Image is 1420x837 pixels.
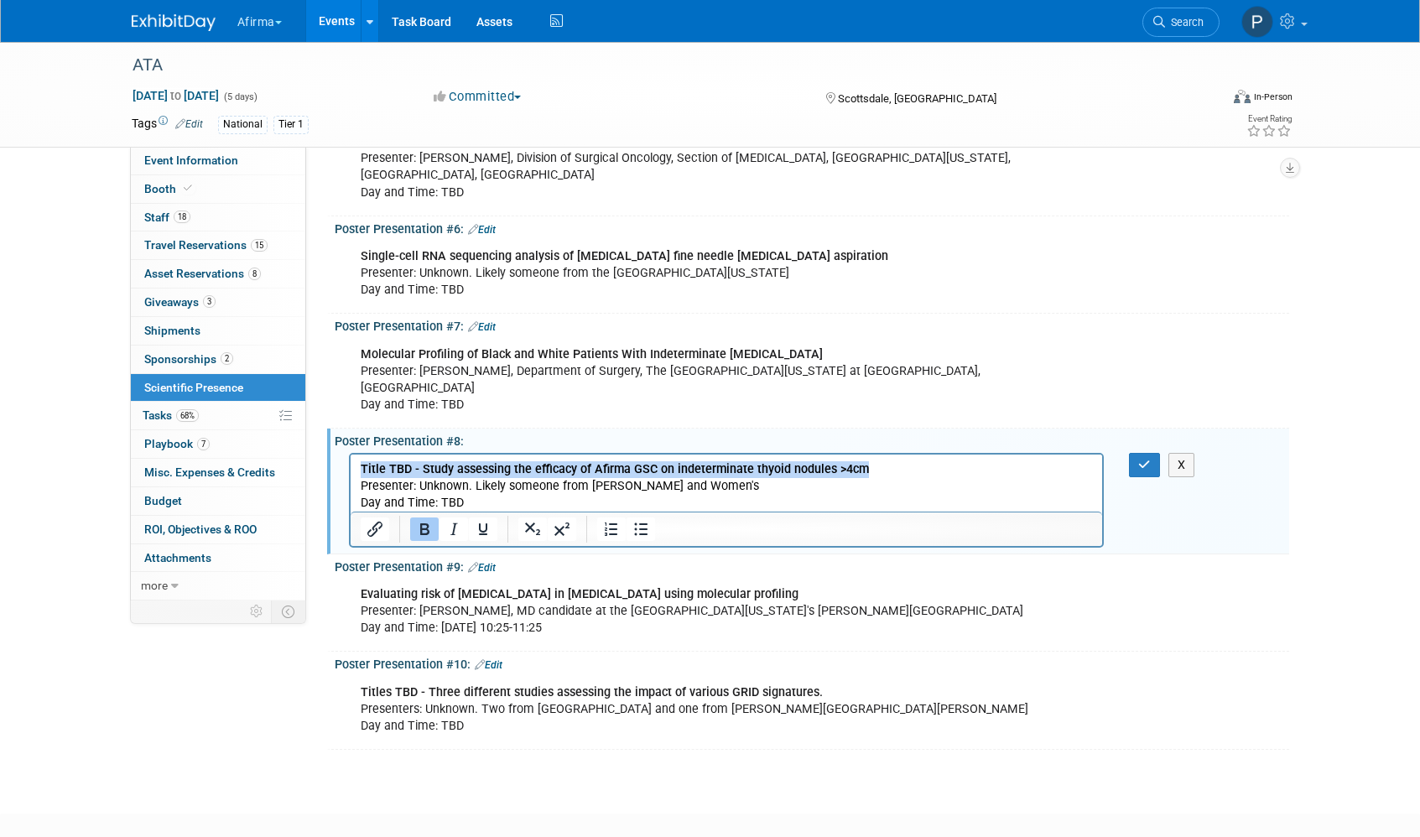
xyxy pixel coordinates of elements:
a: Tasks68% [131,402,305,429]
span: Staff [144,211,190,224]
a: Edit [468,224,496,236]
b: Single-cell RNA sequencing analysis of [MEDICAL_DATA] fine needle [MEDICAL_DATA] aspiration [361,249,888,263]
a: Scientific Presence [131,374,305,402]
span: Scientific Presence [144,381,243,394]
span: [DATE] [DATE] [132,88,220,103]
a: ROI, Objectives & ROO [131,516,305,543]
img: Format-Inperson.png [1234,90,1251,103]
button: Numbered list [597,517,626,541]
span: Attachments [144,551,211,564]
img: ExhibitDay [132,14,216,31]
span: Giveaways [144,295,216,309]
b: Evaluating risk of [MEDICAL_DATA] in [MEDICAL_DATA] using molecular profiling [361,587,798,601]
span: Asset Reservations [144,267,261,280]
a: Attachments [131,544,305,572]
span: Shipments [144,324,200,337]
a: Event Information [131,147,305,174]
span: Budget [144,494,182,507]
button: Underline [469,517,497,541]
div: Presenter: [PERSON_NAME], Department of Surgery, The [GEOGRAPHIC_DATA][US_STATE] at [GEOGRAPHIC_D... [349,338,1105,422]
div: Event Rating [1246,115,1292,123]
div: Poster Presentation #9: [335,554,1289,576]
span: Playbook [144,437,210,450]
a: Giveaways3 [131,289,305,316]
button: Insert/edit link [361,517,389,541]
span: 2 [221,352,233,365]
div: Presenters: Unknown. Two from [GEOGRAPHIC_DATA] and one from [PERSON_NAME][GEOGRAPHIC_DATA][PERSO... [349,676,1105,743]
a: Booth [131,175,305,203]
button: Italic [440,517,468,541]
button: Committed [428,88,528,106]
span: Tasks [143,408,199,422]
a: Sponsorships2 [131,346,305,373]
div: In-Person [1253,91,1293,103]
span: (5 days) [222,91,257,102]
a: Shipments [131,317,305,345]
i: Booth reservation complete [184,184,192,193]
button: Bullet list [627,517,655,541]
div: Poster Presentation #7: [335,314,1289,335]
a: Edit [468,321,496,333]
a: Edit [175,118,203,130]
span: 68% [176,409,199,422]
div: ATA [127,50,1194,81]
span: Scottsdale, [GEOGRAPHIC_DATA] [838,92,996,105]
div: Presenter: [PERSON_NAME], MD candidate at the [GEOGRAPHIC_DATA][US_STATE]'s [PERSON_NAME][GEOGRAP... [349,578,1105,645]
span: Search [1165,16,1204,29]
span: to [168,89,184,102]
span: 15 [251,239,268,252]
a: Edit [468,562,496,574]
div: National [218,116,268,133]
span: Misc. Expenses & Credits [144,465,275,479]
td: Toggle Event Tabs [271,600,305,622]
span: Sponsorships [144,352,233,366]
span: 18 [174,211,190,223]
button: Subscript [518,517,547,541]
div: Poster Presentation #6: [335,216,1289,238]
a: Edit [475,659,502,671]
div: Poster Presentation #10: [335,652,1289,673]
td: Tags [132,115,203,134]
span: 8 [248,268,261,280]
button: X [1168,453,1195,477]
a: Misc. Expenses & Credits [131,459,305,486]
div: Poster Presentation #8: [335,429,1289,450]
span: Booth [144,182,195,195]
span: Event Information [144,153,238,167]
span: Travel Reservations [144,238,268,252]
b: Titles TBD - Three different studies assessing the impact of various GRID signatures. [361,685,823,699]
a: Budget [131,487,305,515]
a: Travel Reservations15 [131,231,305,259]
td: Personalize Event Tab Strip [242,600,272,622]
span: 7 [197,438,210,450]
button: Superscript [548,517,576,541]
b: Molecular Profiling of Black and White Patients With Indeterminate [MEDICAL_DATA] [361,347,823,361]
div: Event Format [1121,87,1293,112]
span: more [141,579,168,592]
a: Search [1142,8,1220,37]
iframe: Rich Text Area [351,455,1103,512]
a: Asset Reservations8 [131,260,305,288]
button: Bold [410,517,439,541]
a: more [131,572,305,600]
span: ROI, Objectives & ROO [144,522,257,536]
img: Praveen Kaushik [1241,6,1273,38]
div: Presenter: [PERSON_NAME], Division of Surgical Oncology, Section of [MEDICAL_DATA], [GEOGRAPHIC_D... [349,125,1105,209]
span: 3 [203,295,216,308]
a: Playbook7 [131,430,305,458]
div: Presenter: Unknown. Likely someone from the [GEOGRAPHIC_DATA][US_STATE] Day and Time: TBD [349,240,1105,307]
a: Staff18 [131,204,305,231]
div: Tier 1 [273,116,309,133]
